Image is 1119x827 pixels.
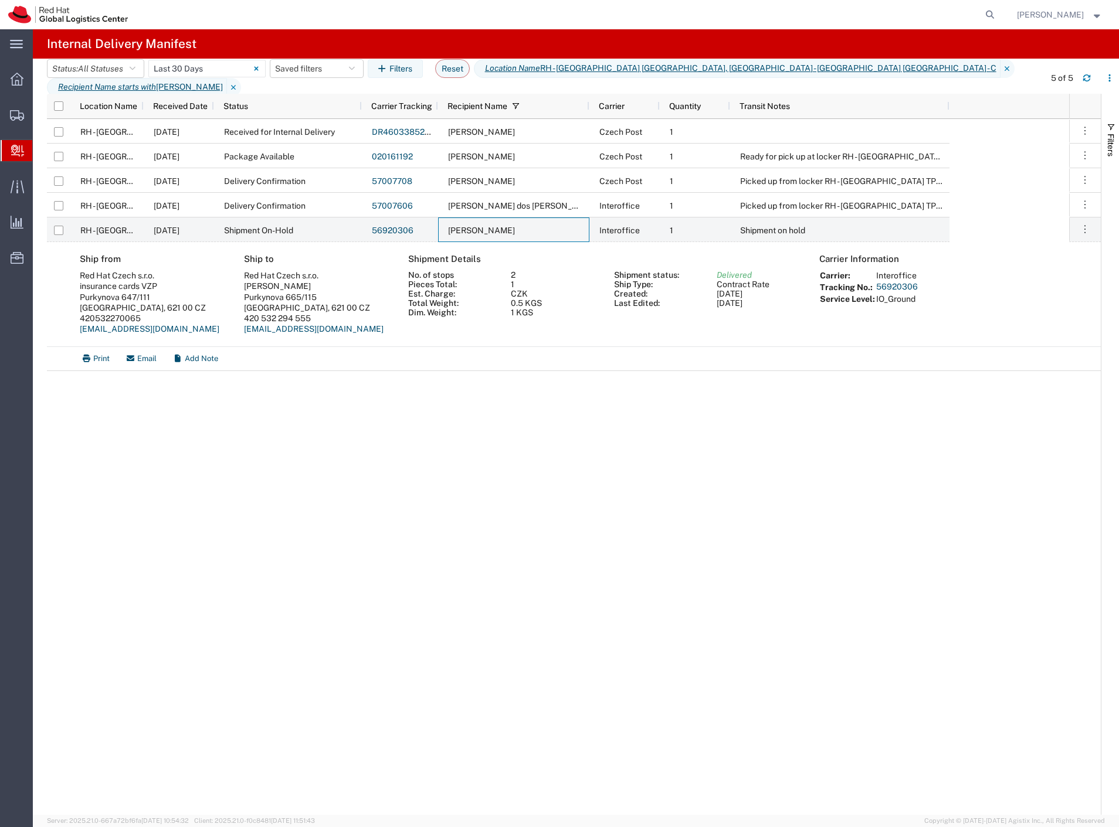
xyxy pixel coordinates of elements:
span: 1 [670,226,673,235]
dd: [DATE] [710,289,813,298]
span: Czech Post [599,176,642,186]
div: [PERSON_NAME] [244,281,396,291]
dt: Ship Type: [608,280,710,289]
dd: 1 [505,280,608,289]
span: Shipment on hold [740,226,805,235]
span: Carrier Tracking [371,101,432,111]
dt: Est. Charge: [402,289,505,298]
i: Location Name [485,62,540,74]
span: Server: 2025.21.0-667a72bf6fa [47,817,189,824]
span: 10/02/2025 [154,176,179,186]
span: Czech Post [599,152,642,161]
dt: Last Edited: [608,298,710,308]
span: 10/02/2025 [154,201,179,210]
div: 420 532 294 555 [244,313,396,324]
span: Location Name [80,101,137,111]
button: Status:All Statuses [47,59,144,78]
span: Samuel Dobron [448,176,515,186]
span: Client: 2025.21.0-f0c8481 [194,817,315,824]
button: Reset [435,59,470,78]
div: 420532270065 [80,313,232,324]
dt: Dim. Weight: [402,308,505,317]
dd: [DATE] [710,298,813,308]
button: [PERSON_NAME] [1016,8,1103,22]
dd: 2 [505,270,608,280]
h4: Ship to [244,254,396,264]
a: 57007708 [372,176,412,186]
span: Status [223,101,248,111]
span: Picked up from locker RH - Brno TPB-C-34 [740,201,964,210]
span: RH - Brno - Tech Park Brno - C [80,226,276,235]
h4: Internal Delivery Manifest [47,29,196,59]
span: 10/13/2025 [154,127,179,137]
td: Interoffice [876,270,918,281]
span: RH - Brno - Tech Park Brno - B [80,201,275,210]
span: All Statuses [78,64,123,73]
span: Delivery Confirmation [224,201,306,210]
span: 1 [670,201,673,210]
div: [GEOGRAPHIC_DATA], 621 00 CZ [244,302,396,313]
a: 020161192 [372,152,413,161]
span: Samuel Šulka [448,226,515,235]
span: [DATE] 11:51:43 [271,817,315,824]
span: Delivery Confirmation [224,176,306,186]
span: Ready for pick up at locker RH - Brno TPB-C-51 [740,152,979,161]
div: Red Hat Czech s.r.o. [80,270,232,281]
span: [DATE] 10:54:32 [141,817,189,824]
span: Carrier [599,101,625,111]
span: Copyright © [DATE]-[DATE] Agistix Inc., All Rights Reserved [924,816,1105,826]
a: Add Note [165,347,226,370]
dt: Pieces Total: [402,280,505,289]
div: Purkynova 665/115 [244,292,396,302]
span: Interoffice [599,201,640,210]
a: [EMAIL_ADDRESS][DOMAIN_NAME] [244,324,384,333]
span: Package Available [224,152,294,161]
a: 57007606 [372,201,413,210]
span: 09/24/2025 [154,226,179,235]
div: [GEOGRAPHIC_DATA], 621 00 CZ [80,302,232,313]
img: logo [8,6,128,23]
span: Quantity [669,101,701,111]
span: Interoffice [599,226,640,235]
span: Location Name RH - Brno - Tech Park Brno - B, RH - Brno - Tech Park Brno - C [474,59,1001,78]
span: 1 [670,176,673,186]
a: DR4603385299E [372,127,440,137]
dt: Created: [608,289,710,298]
dt: Shipment status: [608,270,710,280]
div: Red Hat Czech s.r.o. [244,270,396,281]
dd: Contract Rate [710,280,813,289]
span: Samuel Sulka [448,152,515,161]
span: Recipient Name [447,101,507,111]
span: Shipment On-Hold [224,226,293,235]
span: Filters [1106,134,1115,156]
a: Print [73,347,118,370]
span: 1 [670,152,673,161]
dd: 1 KGS [505,308,608,317]
span: 1 [670,127,673,137]
div: insurance cards VZP [80,281,232,291]
span: Samuel Dobron [448,127,515,137]
div: Purkynova 647/111 [80,292,232,302]
div: 5 of 5 [1051,72,1073,84]
th: Carrier: [819,270,876,281]
span: Samuel dos Santos [448,201,599,210]
h4: Carrier Information [819,254,1054,264]
span: Recipient Name starts with samuel [47,78,227,97]
dd: 0.5 KGS [505,298,608,308]
span: 10/08/2025 [154,152,179,161]
span: Czech Post [599,127,642,137]
th: Service Level: [819,294,876,304]
dt: Total Weight: [402,298,505,308]
span: RH - Brno - Tech Park Brno - C [80,127,276,137]
span: Transit Notes [740,101,790,111]
dd: CZK [505,289,608,298]
h4: Shipment Details [408,254,807,264]
i: Recipient Name starts with [58,81,156,93]
a: 56920306 [876,282,918,291]
button: Filters [368,59,423,78]
span: Received Date [153,101,208,111]
td: IO_Ground [876,294,918,304]
span: Picked up from locker RH - Brno TPB-C-02 [740,176,963,186]
span: RH - Brno - Tech Park Brno - B [80,152,275,161]
span: RH - Brno - Tech Park Brno - C [80,176,276,186]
